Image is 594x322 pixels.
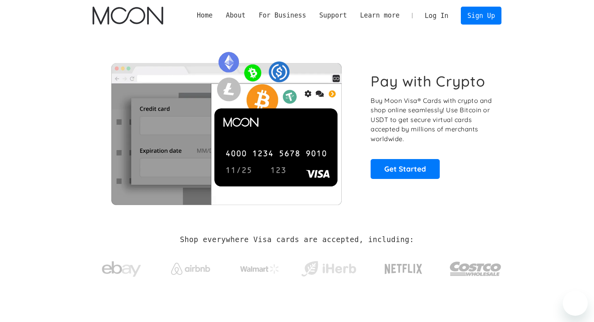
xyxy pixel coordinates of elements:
[190,11,219,20] a: Home
[300,251,358,283] a: iHerb
[450,246,502,287] a: Costco
[461,7,501,24] a: Sign Up
[371,96,493,144] p: Buy Moon Visa® Cards with crypto and shop online seamlessly! Use Bitcoin or USDT to get secure vi...
[230,257,289,278] a: Walmart
[226,11,246,20] div: About
[360,11,400,20] div: Learn more
[371,73,485,90] h1: Pay with Crypto
[161,255,219,279] a: Airbnb
[93,46,360,205] img: Moon Cards let you spend your crypto anywhere Visa is accepted.
[93,7,163,25] a: home
[102,257,141,281] img: ebay
[384,259,423,279] img: Netflix
[180,235,414,244] h2: Shop everywhere Visa cards are accepted, including:
[93,7,163,25] img: Moon Logo
[369,251,439,283] a: Netflix
[450,254,502,283] img: Costco
[219,11,252,20] div: About
[418,7,455,24] a: Log In
[259,11,306,20] div: For Business
[313,11,353,20] div: Support
[252,11,313,20] div: For Business
[353,11,406,20] div: Learn more
[171,263,210,275] img: Airbnb
[371,159,440,179] a: Get Started
[319,11,347,20] div: Support
[240,264,279,274] img: Walmart
[300,259,358,279] img: iHerb
[563,291,588,316] iframe: Nút để khởi chạy cửa sổ nhắn tin
[93,249,151,285] a: ebay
